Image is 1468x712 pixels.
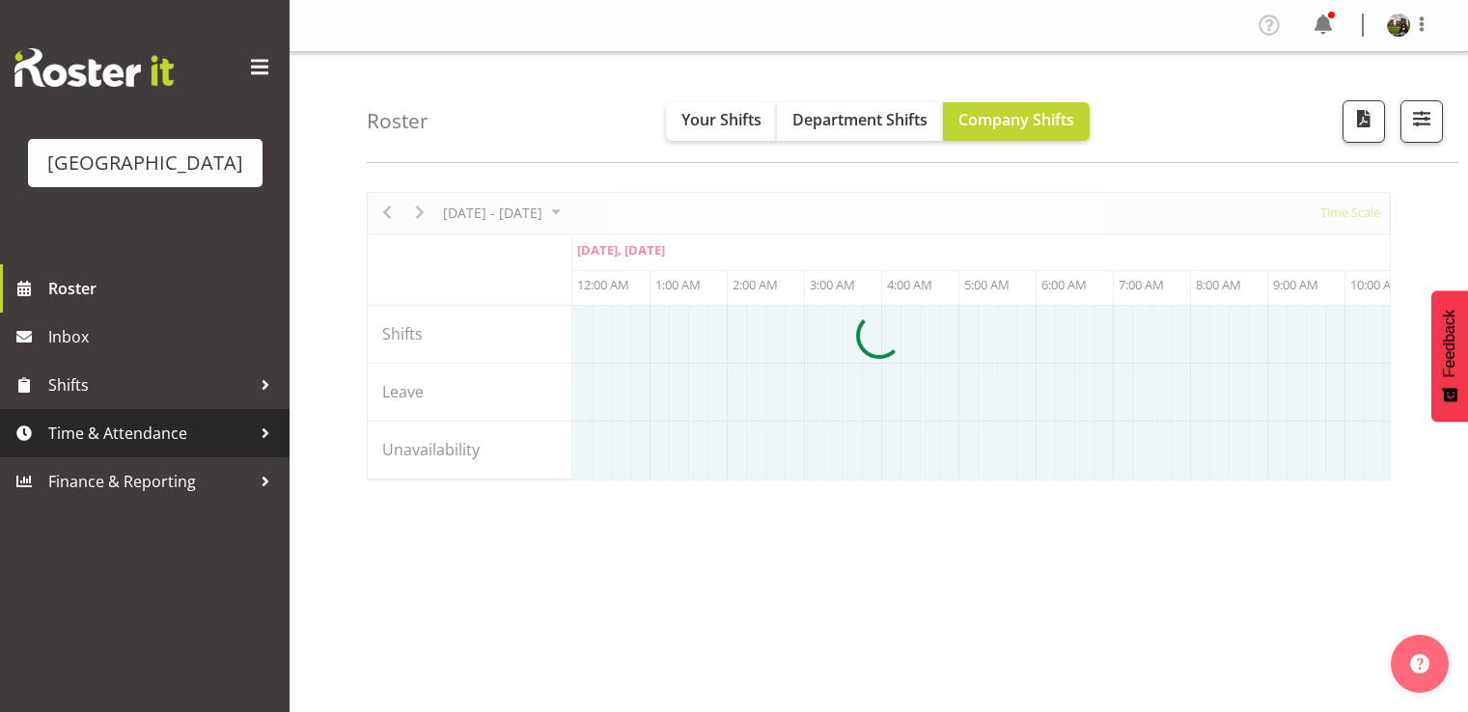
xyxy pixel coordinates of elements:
[48,370,251,399] span: Shifts
[792,109,928,130] span: Department Shifts
[943,102,1090,141] button: Company Shifts
[48,274,280,303] span: Roster
[1387,14,1410,37] img: valerie-donaldson30b84046e2fb4b3171eb6bf86b7ff7f4.png
[367,110,429,132] h4: Roster
[681,109,762,130] span: Your Shifts
[1410,654,1429,673] img: help-xxl-2.png
[48,419,251,448] span: Time & Attendance
[777,102,943,141] button: Department Shifts
[1400,100,1443,143] button: Filter Shifts
[48,467,251,496] span: Finance & Reporting
[958,109,1074,130] span: Company Shifts
[47,149,243,178] div: [GEOGRAPHIC_DATA]
[14,48,174,87] img: Rosterit website logo
[48,322,280,351] span: Inbox
[1343,100,1385,143] button: Download a PDF of the roster according to the set date range.
[1441,310,1458,377] span: Feedback
[1431,290,1468,422] button: Feedback - Show survey
[666,102,777,141] button: Your Shifts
